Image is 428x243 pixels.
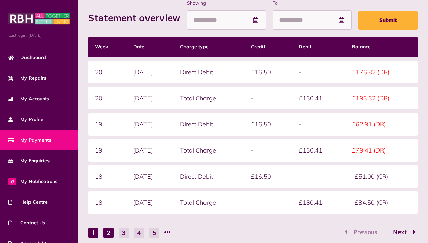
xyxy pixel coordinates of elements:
[244,37,292,57] th: Credit
[345,87,418,109] td: £193.32 (DR)
[88,87,127,109] td: 20
[8,137,51,144] span: My Payments
[292,87,345,109] td: £130.41
[8,199,48,206] span: Help Centre
[127,113,173,136] td: [DATE]
[8,157,50,164] span: My Enquiries
[8,178,57,185] span: My Notifications
[127,37,173,57] th: Date
[345,113,418,136] td: £62.91 (DR)
[292,191,345,214] td: £130.41
[173,191,244,214] td: Total Charge
[8,95,49,102] span: My Accounts
[173,87,244,109] td: Total Charge
[8,54,46,61] span: Dashboard
[244,61,292,83] td: £16.50
[88,165,127,188] td: 18
[88,139,127,162] td: 19
[244,165,292,188] td: £16.50
[127,139,173,162] td: [DATE]
[388,229,412,236] span: Next
[244,191,292,214] td: -
[8,178,16,185] span: 0
[345,61,418,83] td: £176.82 (DR)
[345,37,418,57] th: Balance
[88,13,187,25] h2: Statement overview
[345,191,418,214] td: -£34.50 (CR)
[173,113,244,136] td: Direct Debit
[88,113,127,136] td: 19
[8,116,43,123] span: My Profile
[127,165,173,188] td: [DATE]
[88,191,127,214] td: 18
[103,228,114,238] button: Go to page 2
[292,61,345,83] td: -
[173,61,244,83] td: Direct Debit
[88,37,127,57] th: Week
[149,228,159,238] button: Go to page 5
[292,165,345,188] td: -
[244,113,292,136] td: £16.50
[173,37,244,57] th: Charge type
[8,219,45,226] span: Contact Us
[8,32,70,38] span: Last login: [DATE]
[173,165,244,188] td: Direct Debit
[134,228,144,238] button: Go to page 4
[244,87,292,109] td: -
[8,12,70,25] img: MyRBH
[8,75,46,82] span: My Repairs
[386,228,418,238] button: Go to page 2
[292,113,345,136] td: -
[358,11,418,30] button: Submit
[173,139,244,162] td: Total Charge
[88,61,127,83] td: 20
[244,139,292,162] td: -
[292,139,345,162] td: £130.41
[292,37,345,57] th: Debit
[345,165,418,188] td: -£51.00 (CR)
[127,191,173,214] td: [DATE]
[119,228,129,238] button: Go to page 3
[345,139,418,162] td: £79.41 (DR)
[127,87,173,109] td: [DATE]
[127,61,173,83] td: [DATE]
